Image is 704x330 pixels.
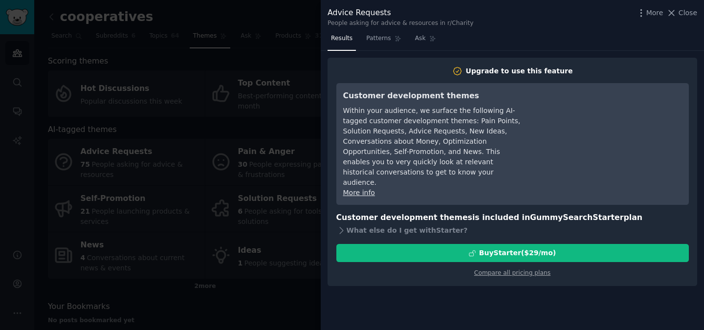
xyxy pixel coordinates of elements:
a: Compare all pricing plans [474,269,550,276]
div: People asking for advice & resources in r/Charity [328,19,474,28]
span: Patterns [366,34,391,43]
a: Ask [412,31,440,51]
span: Close [679,8,697,18]
div: Upgrade to use this feature [466,66,573,76]
a: More info [343,189,375,197]
iframe: YouTube video player [535,90,682,163]
div: Advice Requests [328,7,474,19]
button: Close [666,8,697,18]
a: Patterns [363,31,404,51]
button: More [636,8,663,18]
span: GummySearch Starter [530,213,623,222]
a: Results [328,31,356,51]
button: BuyStarter($29/mo) [336,244,689,262]
span: Ask [415,34,426,43]
div: Within your audience, we surface the following AI-tagged customer development themes: Pain Points... [343,106,522,188]
h3: Customer development themes [343,90,522,102]
span: More [646,8,663,18]
h3: Customer development themes is included in plan [336,212,689,224]
span: Results [331,34,352,43]
div: What else do I get with Starter ? [336,223,689,237]
div: Buy Starter ($ 29 /mo ) [479,248,556,258]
